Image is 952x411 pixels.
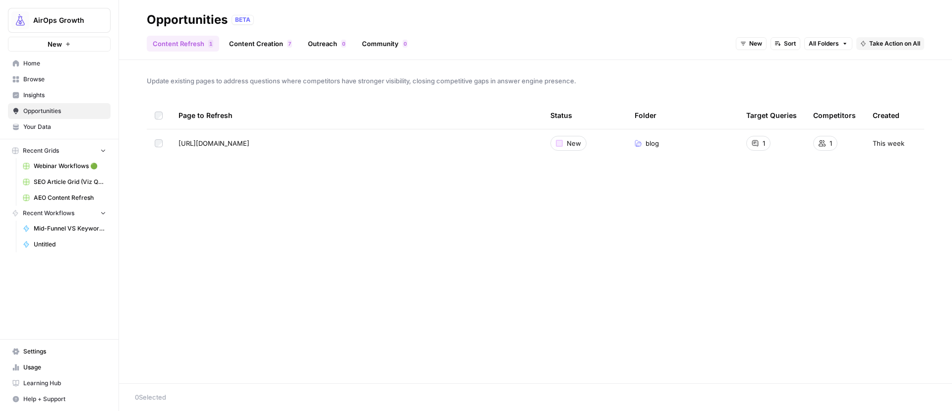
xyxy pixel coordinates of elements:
[18,236,111,252] a: Untitled
[23,107,106,116] span: Opportunities
[809,39,839,48] span: All Folders
[763,138,765,148] span: 1
[567,138,581,148] span: New
[34,193,106,202] span: AEO Content Refresh
[147,36,219,52] a: Content Refresh1
[341,40,346,48] div: 0
[8,359,111,375] a: Usage
[804,37,852,50] button: All Folders
[34,240,106,249] span: Untitled
[11,11,29,29] img: AirOps Growth Logo
[403,40,408,48] div: 0
[8,344,111,359] a: Settings
[23,379,106,388] span: Learning Hub
[8,143,111,158] button: Recent Grids
[288,40,291,48] span: 7
[178,102,535,129] div: Page to Refresh
[342,40,345,48] span: 0
[33,15,93,25] span: AirOps Growth
[147,12,228,28] div: Opportunities
[856,37,924,50] button: Take Action on All
[873,102,899,129] div: Created
[18,221,111,236] a: Mid-Funnel VS Keyword Research
[23,146,59,155] span: Recent Grids
[23,363,106,372] span: Usage
[209,40,212,48] span: 1
[18,158,111,174] a: Webinar Workflows 🟢
[8,71,111,87] a: Browse
[404,40,407,48] span: 0
[232,15,254,25] div: BETA
[646,138,659,148] span: blog
[771,37,800,50] button: Sort
[23,347,106,356] span: Settings
[135,392,936,402] div: 0 Selected
[749,39,762,48] span: New
[356,36,414,52] a: Community0
[8,87,111,103] a: Insights
[736,37,767,50] button: New
[8,56,111,71] a: Home
[287,40,292,48] div: 7
[18,190,111,206] a: AEO Content Refresh
[208,40,213,48] div: 1
[23,209,74,218] span: Recent Workflows
[635,102,656,129] div: Folder
[813,102,856,129] div: Competitors
[48,39,62,49] span: New
[23,122,106,131] span: Your Data
[23,395,106,404] span: Help + Support
[8,375,111,391] a: Learning Hub
[8,37,111,52] button: New
[34,224,106,233] span: Mid-Funnel VS Keyword Research
[8,8,111,33] button: Workspace: AirOps Growth
[18,174,111,190] a: SEO Article Grid (Viz Questions)
[784,39,796,48] span: Sort
[8,103,111,119] a: Opportunities
[550,102,572,129] div: Status
[223,36,298,52] a: Content Creation7
[178,138,249,148] span: [URL][DOMAIN_NAME]
[23,91,106,100] span: Insights
[873,138,904,148] span: This week
[23,75,106,84] span: Browse
[830,138,832,148] span: 1
[147,76,924,86] span: Update existing pages to address questions where competitors have stronger visibility, closing co...
[302,36,352,52] a: Outreach0
[34,162,106,171] span: Webinar Workflows 🟢
[8,119,111,135] a: Your Data
[8,391,111,407] button: Help + Support
[23,59,106,68] span: Home
[8,206,111,221] button: Recent Workflows
[869,39,920,48] span: Take Action on All
[34,177,106,186] span: SEO Article Grid (Viz Questions)
[746,102,797,129] div: Target Queries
